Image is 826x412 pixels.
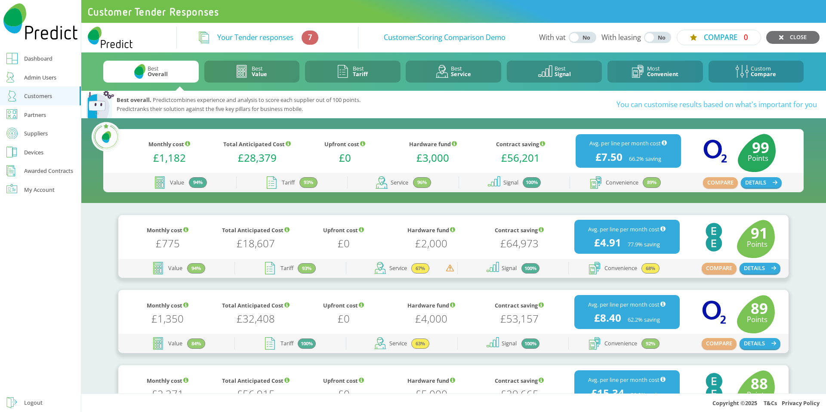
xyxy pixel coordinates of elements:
[740,338,781,349] button: DETAILS
[747,153,769,164] div: Points
[299,235,387,249] h1: £0
[601,32,641,43] span: With leasing
[168,265,182,271] span: Value
[604,341,637,346] span: Convenience
[746,314,768,325] div: Points
[647,70,678,78] b: Convenient
[631,390,663,400] h4: 30.9 % saving
[124,311,212,324] h1: £1,350
[579,35,593,40] div: No
[384,32,505,43] h1: Customer: Scoring Comparison Demo
[299,177,317,188] div: 93%
[24,184,55,195] div: My Account
[782,399,820,407] a: Privacy Policy
[413,177,431,188] div: 96%
[389,265,407,271] span: Service
[574,375,680,385] div: Avg. per line per month cost
[389,139,477,149] div: Hardware fund
[24,128,48,138] div: Suppliers
[117,95,379,114] span: Predict combines experience and analysis to score each supplier out of 100 points. Predict ranks ...
[411,263,429,274] div: 67%
[595,148,623,162] h1: £7.50
[298,338,316,349] div: 100%
[703,177,738,188] button: COMPARE
[252,66,267,77] div: Best
[647,66,678,77] div: Most
[388,300,475,311] div: Hardware fund
[507,61,602,83] button: BestSignal
[389,341,407,346] span: Service
[628,314,660,325] h4: 62.2 % saving
[353,66,368,77] div: Best
[305,61,401,83] button: BestTariff
[24,72,56,83] div: Admin Users
[124,300,212,311] div: Monthly cost
[594,310,621,323] h1: £8.40
[213,149,301,163] h1: £28,379
[90,121,123,154] img: Top Rated
[86,91,114,118] img: Predict Mobile
[24,53,52,64] div: Dashboard
[301,149,389,163] h1: £0
[477,139,564,149] div: Contract saving
[475,386,563,399] h1: £29,665
[574,299,680,310] div: Avg. per line per month cost
[747,140,769,153] h1: 99
[475,375,563,386] div: Contract saving
[746,238,768,250] div: Points
[252,70,267,78] b: Value
[606,180,638,185] span: Convenience
[187,338,205,349] div: 84%
[475,235,563,249] h1: £64,973
[388,225,475,235] div: Hardware fund
[746,226,768,239] h1: 91
[204,61,300,83] button: BestValue
[299,225,387,235] div: Upfront cost
[406,61,501,83] button: BestService
[569,32,596,43] button: YesNo
[212,311,299,324] h1: £32,408
[629,154,661,164] h4: 66.2 % saving
[539,32,566,43] span: With vat
[125,149,213,163] h1: £1,182
[125,139,213,149] div: Monthly cost
[24,166,73,176] div: Awarded Contracts
[709,61,804,83] button: CustomCompare
[124,386,212,399] h1: £2,371
[641,338,660,349] div: 92%
[475,311,563,324] h1: £53,157
[148,66,168,77] div: Best
[24,397,43,408] div: Logout
[766,31,820,43] a: CLOSE
[751,66,776,77] div: Custom
[607,61,703,83] button: MostConvenient
[388,235,475,249] h1: £2,000
[168,341,182,346] span: Value
[3,3,78,40] img: Predict Mobile
[88,27,133,49] img: Predict Mobile
[388,386,475,399] h1: £5,000
[124,235,212,249] h1: £775
[299,300,387,311] div: Upfront cost
[628,239,660,249] h4: 77.9 % saving
[477,149,564,163] h1: £56,201
[299,311,387,324] h1: £0
[655,35,669,40] div: No
[170,180,184,185] span: Value
[301,139,389,149] div: Upfront cost
[388,311,475,324] h1: £4,000
[212,300,299,311] div: Total Anticipated Cost
[555,66,571,77] div: Best
[298,263,316,274] div: 93%
[576,138,681,148] div: Avg. per line per month cost
[302,31,318,45] div: 7
[702,263,737,274] button: COMPARE
[764,399,777,407] a: T&Cs
[644,32,672,43] button: YesNo
[746,301,768,314] h1: 89
[212,386,299,399] h1: £56,915
[280,341,293,346] span: Tariff
[103,61,199,83] button: BestOverall
[353,70,368,78] b: Tariff
[702,338,737,349] button: COMPARE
